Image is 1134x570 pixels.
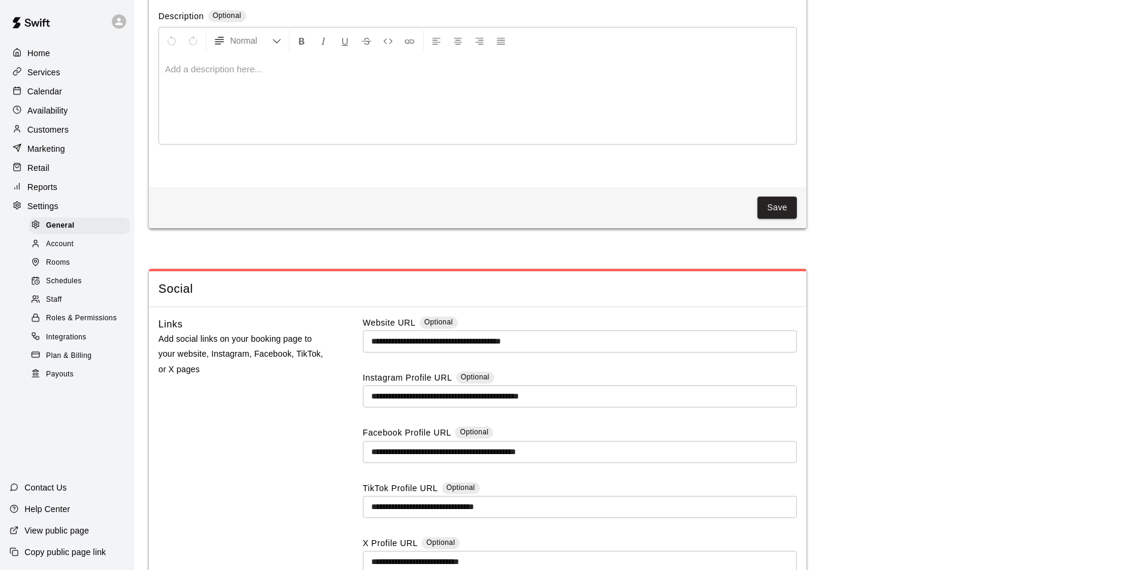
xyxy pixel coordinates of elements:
[46,332,87,344] span: Integrations
[29,216,135,235] a: General
[29,273,130,290] div: Schedules
[29,310,130,327] div: Roles & Permissions
[158,10,204,24] label: Description
[46,257,70,269] span: Rooms
[161,30,182,51] button: Undo
[46,369,74,381] span: Payouts
[29,348,130,364] div: Plan & Billing
[46,294,62,306] span: Staff
[10,197,125,215] a: Settings
[335,30,355,51] button: Format Underline
[183,30,203,51] button: Redo
[29,329,130,346] div: Integrations
[491,30,511,51] button: Justify Align
[356,30,377,51] button: Format Strikethrough
[426,538,455,547] span: Optional
[213,11,242,20] span: Optional
[27,124,69,136] p: Customers
[448,30,468,51] button: Center Align
[27,47,50,59] p: Home
[158,317,183,332] h6: Links
[363,537,418,551] label: X Profile URL
[46,220,75,232] span: General
[27,162,50,174] p: Retail
[378,30,398,51] button: Insert Code
[46,350,91,362] span: Plan & Billing
[29,328,135,347] a: Integrations
[29,366,130,383] div: Payouts
[209,30,286,51] button: Formatting Options
[29,254,135,272] a: Rooms
[29,291,135,309] a: Staff
[363,427,451,440] label: Facebook Profile URL
[27,105,68,117] p: Availability
[25,482,67,494] p: Contact Us
[29,292,130,308] div: Staff
[292,30,312,51] button: Format Bold
[29,235,135,253] a: Account
[461,373,490,381] span: Optional
[10,159,125,177] a: Retail
[27,181,57,193] p: Reports
[46,312,117,324] span: Roles & Permissions
[29,217,130,234] div: General
[10,63,125,81] a: Services
[363,372,452,385] label: Instagram Profile URL
[399,30,420,51] button: Insert Link
[10,82,125,100] a: Calendar
[29,309,135,328] a: Roles & Permissions
[158,332,325,377] p: Add social links on your booking page to your website, Instagram, Facebook, TikTok, or X pages
[27,200,59,212] p: Settings
[10,140,125,158] a: Marketing
[10,178,125,196] a: Reports
[46,275,82,287] span: Schedules
[27,66,60,78] p: Services
[757,197,797,219] button: Save
[426,30,447,51] button: Left Align
[313,30,334,51] button: Format Italics
[29,272,135,291] a: Schedules
[460,428,488,436] span: Optional
[27,85,62,97] p: Calendar
[27,143,65,155] p: Marketing
[29,236,130,253] div: Account
[25,525,89,537] p: View public page
[469,30,490,51] button: Right Align
[46,238,74,250] span: Account
[25,546,106,558] p: Copy public page link
[25,503,70,515] p: Help Center
[29,347,135,365] a: Plan & Billing
[29,255,130,271] div: Rooms
[230,35,272,47] span: Normal
[363,317,415,330] label: Website URL
[447,483,475,492] span: Optional
[158,281,797,297] span: Social
[424,318,453,326] span: Optional
[363,482,438,496] label: TikTok Profile URL
[29,365,135,384] a: Payouts
[10,121,125,139] a: Customers
[10,44,125,62] a: Home
[10,102,125,119] a: Availability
